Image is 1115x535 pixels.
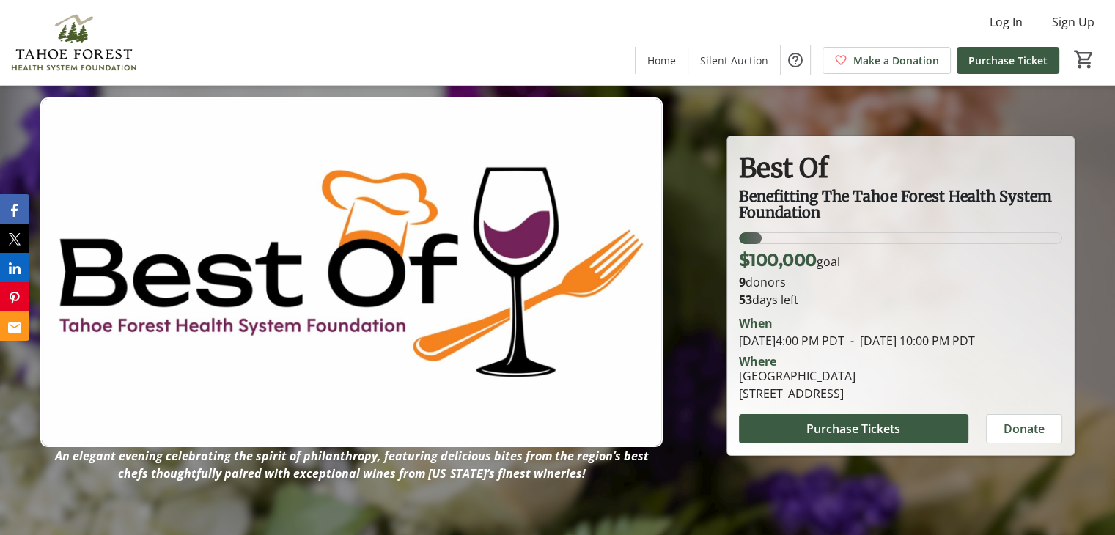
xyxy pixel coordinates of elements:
[1071,46,1097,73] button: Cart
[739,314,773,332] div: When
[853,53,939,68] span: Make a Donation
[823,47,951,74] a: Make a Donation
[739,355,776,367] div: Where
[739,152,828,185] strong: Best Of
[739,291,1062,309] p: days left
[1004,420,1045,438] span: Donate
[986,414,1062,443] button: Donate
[688,47,780,74] a: Silent Auction
[1040,10,1106,34] button: Sign Up
[781,45,810,75] button: Help
[739,187,1056,221] span: Benefitting The Tahoe Forest Health System Foundation
[957,47,1059,74] a: Purchase Ticket
[990,13,1023,31] span: Log In
[739,414,968,443] button: Purchase Tickets
[1052,13,1094,31] span: Sign Up
[40,97,663,448] img: Campaign CTA Media Photo
[739,232,1062,244] div: 7.000000000000001% of fundraising goal reached
[739,385,855,402] div: [STREET_ADDRESS]
[739,367,855,385] div: [GEOGRAPHIC_DATA]
[647,53,676,68] span: Home
[739,333,844,349] span: [DATE] 4:00 PM PDT
[739,249,817,270] span: $100,000
[806,420,900,438] span: Purchase Tickets
[636,47,688,74] a: Home
[968,53,1048,68] span: Purchase Ticket
[844,333,975,349] span: [DATE] 10:00 PM PDT
[55,448,649,481] em: An elegant evening celebrating the spirit of philanthropy, featuring delicious bites from the reg...
[9,6,139,79] img: Tahoe Forest Health System Foundation's Logo
[844,333,860,349] span: -
[739,247,840,273] p: goal
[739,273,1062,291] p: donors
[700,53,768,68] span: Silent Auction
[739,274,746,290] b: 9
[978,10,1034,34] button: Log In
[739,292,752,308] span: 53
